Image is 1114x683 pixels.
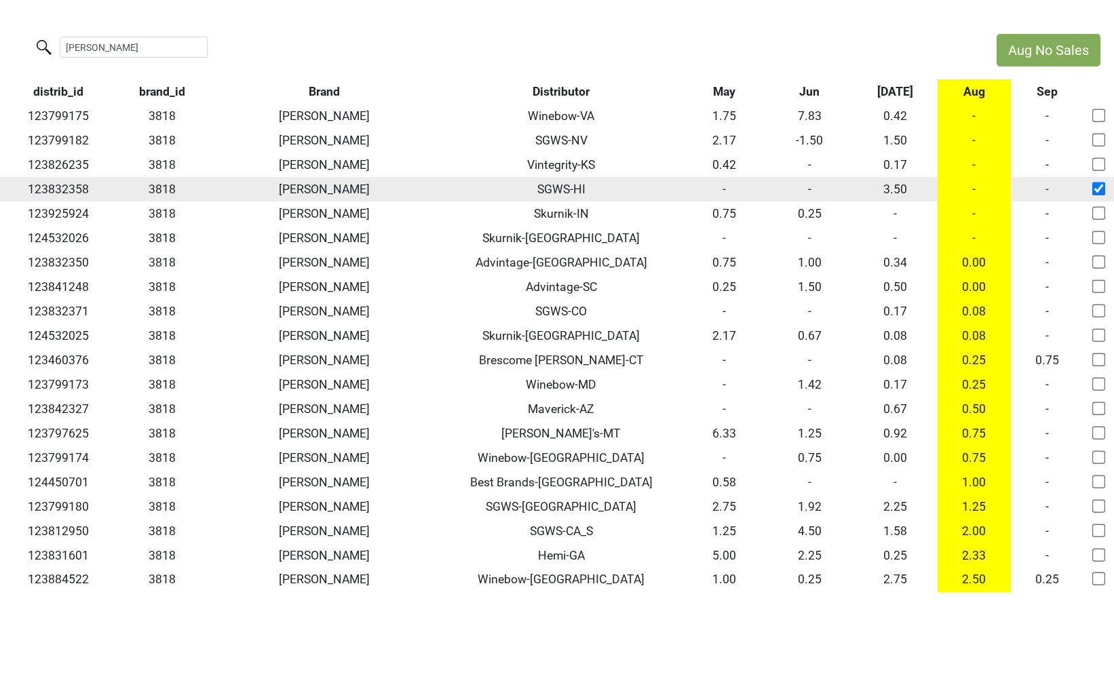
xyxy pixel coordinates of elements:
[207,201,442,226] td: [PERSON_NAME]
[852,421,938,446] td: 0.92
[997,34,1100,66] button: Aug No Sales
[442,128,682,153] td: SGWS-NV
[117,494,207,519] td: 3818
[442,494,682,519] td: SGWS-[GEOGRAPHIC_DATA]
[938,104,1011,128] td: -
[767,421,852,446] td: 1.25
[767,470,852,494] td: -
[1011,446,1084,470] td: -
[767,104,852,128] td: 7.83
[681,153,767,177] td: 0.42
[681,104,767,128] td: 1.75
[1011,397,1084,421] td: -
[767,446,852,470] td: 0.75
[852,250,938,275] td: 0.34
[938,519,1011,543] td: 2.00
[442,421,682,446] td: [PERSON_NAME]'s-MT
[852,543,938,568] td: 0.25
[207,543,442,568] td: [PERSON_NAME]
[938,177,1011,201] td: -
[207,226,442,250] td: [PERSON_NAME]
[117,79,207,104] th: brand_id: activate to sort column ascending
[681,543,767,568] td: 5.00
[442,348,682,372] td: Brescome [PERSON_NAME]-CT
[681,79,767,104] th: May: activate to sort column ascending
[681,568,767,592] td: 1.00
[767,177,852,201] td: -
[117,348,207,372] td: 3818
[852,201,938,226] td: -
[681,177,767,201] td: -
[207,446,442,470] td: [PERSON_NAME]
[938,250,1011,275] td: 0.00
[681,372,767,397] td: -
[207,128,442,153] td: [PERSON_NAME]
[207,324,442,348] td: [PERSON_NAME]
[681,470,767,494] td: 0.58
[117,324,207,348] td: 3818
[1011,275,1084,299] td: -
[442,275,682,299] td: Advintage-SC
[442,519,682,543] td: SGWS-CA_S
[1011,519,1084,543] td: -
[1011,494,1084,519] td: -
[852,79,938,104] th: Jul: activate to sort column ascending
[1083,79,1114,104] th: &nbsp;: activate to sort column ascending
[938,128,1011,153] td: -
[938,201,1011,226] td: -
[117,275,207,299] td: 3818
[767,324,852,348] td: 0.67
[117,568,207,592] td: 3818
[117,104,207,128] td: 3818
[938,494,1011,519] td: 1.25
[1011,177,1084,201] td: -
[207,153,442,177] td: [PERSON_NAME]
[117,128,207,153] td: 3818
[767,519,852,543] td: 4.50
[1011,372,1084,397] td: -
[767,372,852,397] td: 1.42
[117,177,207,201] td: 3818
[852,104,938,128] td: 0.42
[681,250,767,275] td: 0.75
[117,421,207,446] td: 3818
[852,275,938,299] td: 0.50
[117,470,207,494] td: 3818
[442,104,682,128] td: Winebow-VA
[681,128,767,153] td: 2.17
[938,275,1011,299] td: 0.00
[1011,348,1084,372] td: 0.75
[207,177,442,201] td: [PERSON_NAME]
[1011,470,1084,494] td: -
[442,372,682,397] td: Winebow-MD
[117,299,207,324] td: 3818
[117,397,207,421] td: 3818
[767,250,852,275] td: 1.00
[117,250,207,275] td: 3818
[681,324,767,348] td: 2.17
[938,543,1011,568] td: 2.33
[117,543,207,568] td: 3818
[767,201,852,226] td: 0.25
[767,494,852,519] td: 1.92
[852,299,938,324] td: 0.17
[207,519,442,543] td: [PERSON_NAME]
[938,372,1011,397] td: 0.25
[938,299,1011,324] td: 0.08
[207,348,442,372] td: [PERSON_NAME]
[681,421,767,446] td: 6.33
[767,397,852,421] td: -
[681,275,767,299] td: 0.25
[442,153,682,177] td: Vintegrity-KS
[852,568,938,592] td: 2.75
[442,543,682,568] td: Hemi-GA
[207,470,442,494] td: [PERSON_NAME]
[681,348,767,372] td: -
[117,226,207,250] td: 3818
[442,177,682,201] td: SGWS-HI
[852,348,938,372] td: 0.08
[207,104,442,128] td: [PERSON_NAME]
[442,299,682,324] td: SGWS-CO
[852,372,938,397] td: 0.17
[681,226,767,250] td: -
